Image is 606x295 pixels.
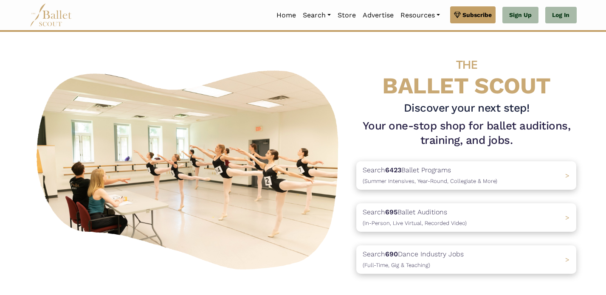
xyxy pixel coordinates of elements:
a: Advertise [359,6,397,24]
b: 695 [385,208,397,216]
p: Search Ballet Auditions [363,207,467,228]
span: Subscribe [462,10,492,20]
a: Sign Up [502,7,538,24]
span: (In-Person, Live Virtual, Recorded Video) [363,220,467,226]
a: Search695Ballet Auditions(In-Person, Live Virtual, Recorded Video) > [356,203,576,232]
span: THE [456,58,477,72]
a: Resources [397,6,443,24]
a: Store [334,6,359,24]
a: Search690Dance Industry Jobs(Full-Time, Gig & Teaching) > [356,245,576,274]
b: 690 [385,250,398,258]
a: Home [273,6,299,24]
span: > [565,214,569,222]
span: (Full-Time, Gig & Teaching) [363,262,430,268]
img: A group of ballerinas talking to each other in a ballet studio [30,61,350,275]
a: Search6423Ballet Programs(Summer Intensives, Year-Round, Collegiate & More)> [356,161,576,190]
span: > [565,256,569,264]
h3: Discover your next step! [356,101,576,115]
p: Search Dance Industry Jobs [363,249,464,270]
a: Log In [545,7,576,24]
h1: Your one-stop shop for ballet auditions, training, and jobs. [356,119,576,148]
b: 6423 [385,166,401,174]
a: Search [299,6,334,24]
img: gem.svg [454,10,461,20]
span: > [565,171,569,180]
span: (Summer Intensives, Year-Round, Collegiate & More) [363,178,497,184]
p: Search Ballet Programs [363,165,497,186]
h4: BALLET SCOUT [356,49,576,98]
a: Subscribe [450,6,496,23]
